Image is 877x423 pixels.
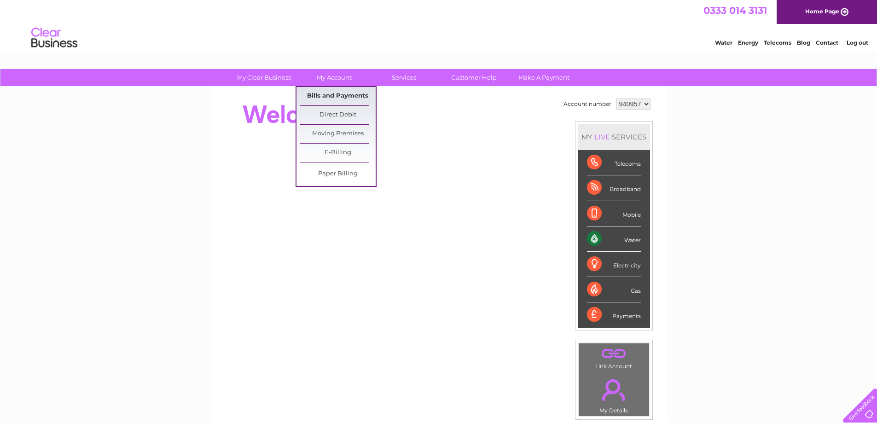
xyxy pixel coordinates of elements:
[300,87,376,105] a: Bills and Payments
[31,24,78,52] img: logo.png
[847,39,868,46] a: Log out
[300,144,376,162] a: E-Billing
[581,374,647,406] a: .
[715,39,732,46] a: Water
[816,39,838,46] a: Contact
[587,150,641,175] div: Telecoms
[300,165,376,183] a: Paper Billing
[561,96,614,112] td: Account number
[764,39,791,46] a: Telecoms
[581,346,647,362] a: .
[797,39,810,46] a: Blog
[587,252,641,277] div: Electricity
[300,106,376,124] a: Direct Debit
[300,125,376,143] a: Moving Premises
[506,69,582,86] a: Make A Payment
[366,69,442,86] a: Services
[738,39,758,46] a: Energy
[578,371,650,417] td: My Details
[587,175,641,201] div: Broadband
[296,69,372,86] a: My Account
[436,69,512,86] a: Customer Help
[221,5,656,45] div: Clear Business is a trading name of Verastar Limited (registered in [GEOGRAPHIC_DATA] No. 3667643...
[587,302,641,327] div: Payments
[587,226,641,252] div: Water
[587,201,641,226] div: Mobile
[226,69,302,86] a: My Clear Business
[587,277,641,302] div: Gas
[703,5,767,16] a: 0333 014 3131
[578,124,650,150] div: MY SERVICES
[578,343,650,372] td: Link Account
[592,133,612,141] div: LIVE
